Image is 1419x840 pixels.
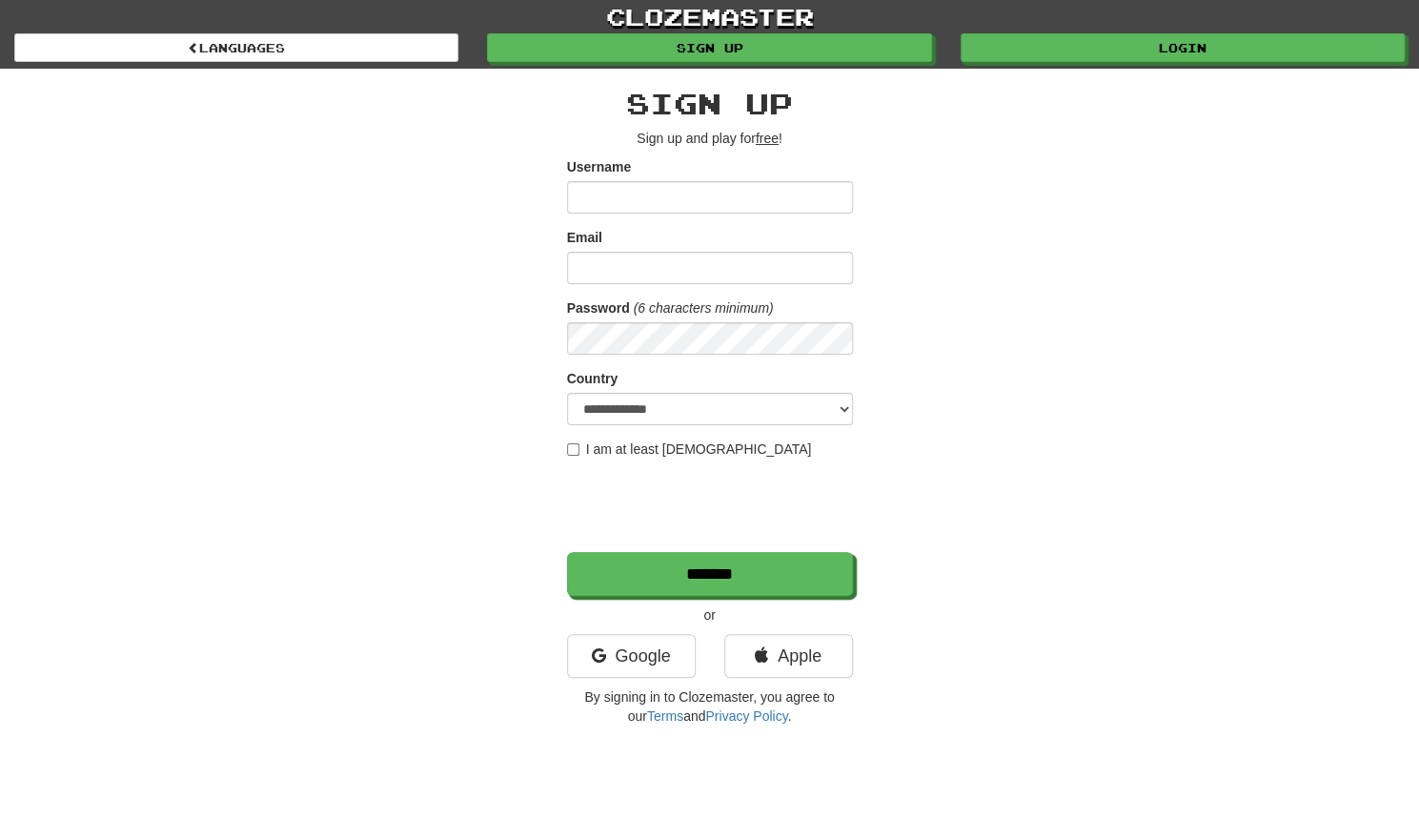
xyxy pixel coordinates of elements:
label: Username [567,157,632,176]
a: Terms [647,708,683,724]
a: Languages [14,33,458,62]
label: I am at least [DEMOGRAPHIC_DATA] [567,440,812,459]
a: Sign up [487,33,931,62]
label: Email [567,228,602,247]
p: Sign up and play for ! [567,129,853,148]
a: Privacy Policy [705,708,787,724]
iframe: reCAPTCHA [567,468,857,543]
u: free [756,131,779,146]
a: Login [961,33,1405,62]
label: Country [567,369,618,388]
input: I am at least [DEMOGRAPHIC_DATA] [567,443,579,456]
a: Google [567,634,696,678]
label: Password [567,298,630,318]
a: Apple [724,634,853,678]
p: or [567,605,853,625]
h2: Sign up [567,88,853,119]
em: (6 characters minimum) [634,300,774,316]
p: By signing in to Clozemaster, you agree to our and . [567,687,853,726]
